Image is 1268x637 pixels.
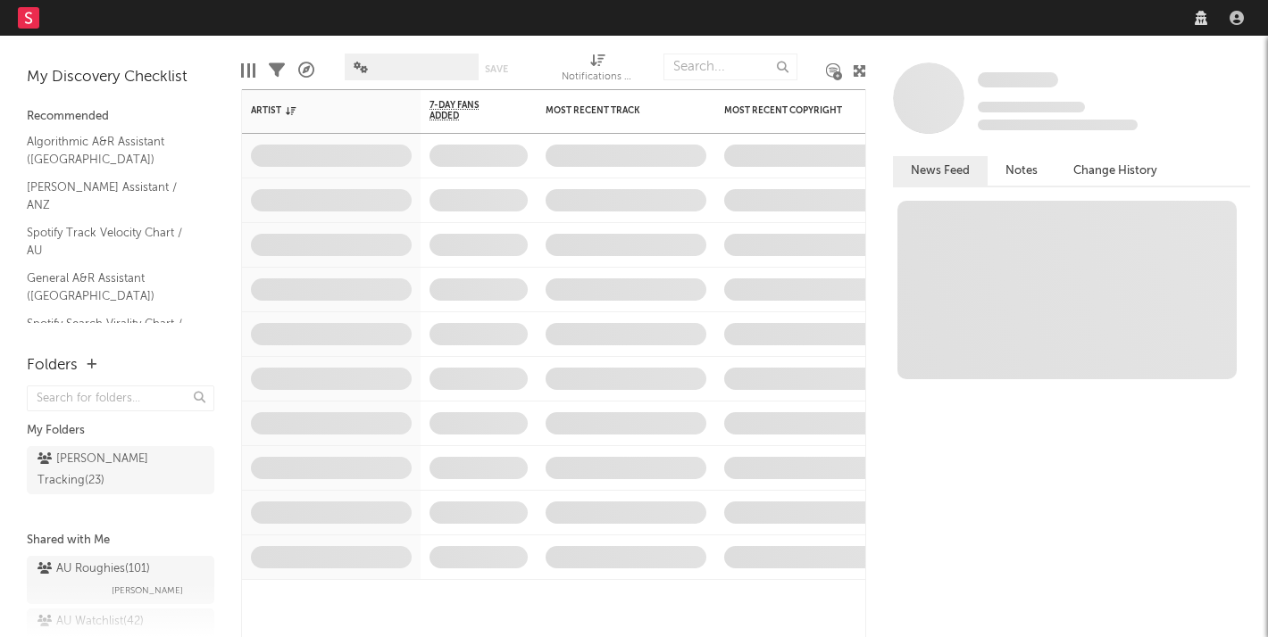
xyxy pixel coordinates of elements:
input: Search... [663,54,797,80]
div: AU Watchlist ( 42 ) [38,611,144,633]
button: News Feed [893,156,988,186]
a: Spotify Search Virality Chart / AU-[GEOGRAPHIC_DATA] [27,314,196,351]
button: Save [485,64,508,74]
div: Artist [251,105,385,116]
div: Recommended [27,106,214,128]
a: [PERSON_NAME] Assistant / ANZ [27,178,196,214]
span: 7-Day Fans Added [430,100,501,121]
a: Algorithmic A&R Assistant ([GEOGRAPHIC_DATA]) [27,132,196,169]
a: [PERSON_NAME] Tracking(23) [27,446,214,494]
span: Tracking Since: [DATE] [978,102,1085,112]
button: Notes [988,156,1055,186]
a: General A&R Assistant ([GEOGRAPHIC_DATA]) [27,269,196,305]
div: Filters [269,45,285,96]
span: Some Artist [978,72,1058,87]
div: AU Roughies ( 101 ) [38,558,150,580]
a: Some Artist [978,71,1058,89]
span: 0 fans last week [978,120,1138,130]
div: Edit Columns [241,45,255,96]
div: My Folders [27,420,214,442]
div: Folders [27,355,78,376]
div: Shared with Me [27,530,214,551]
a: AU Roughies(101)[PERSON_NAME] [27,556,214,604]
div: My Discovery Checklist [27,67,214,88]
div: A&R Pipeline [298,45,314,96]
div: [PERSON_NAME] Tracking ( 23 ) [38,449,163,492]
div: Notifications (Artist) [562,45,633,96]
a: Spotify Track Velocity Chart / AU [27,223,196,260]
button: Change History [1055,156,1175,186]
input: Search for folders... [27,385,214,411]
span: [PERSON_NAME] [112,580,183,601]
div: Most Recent Copyright [724,105,858,116]
div: Most Recent Track [546,105,680,116]
div: Notifications (Artist) [562,67,633,88]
